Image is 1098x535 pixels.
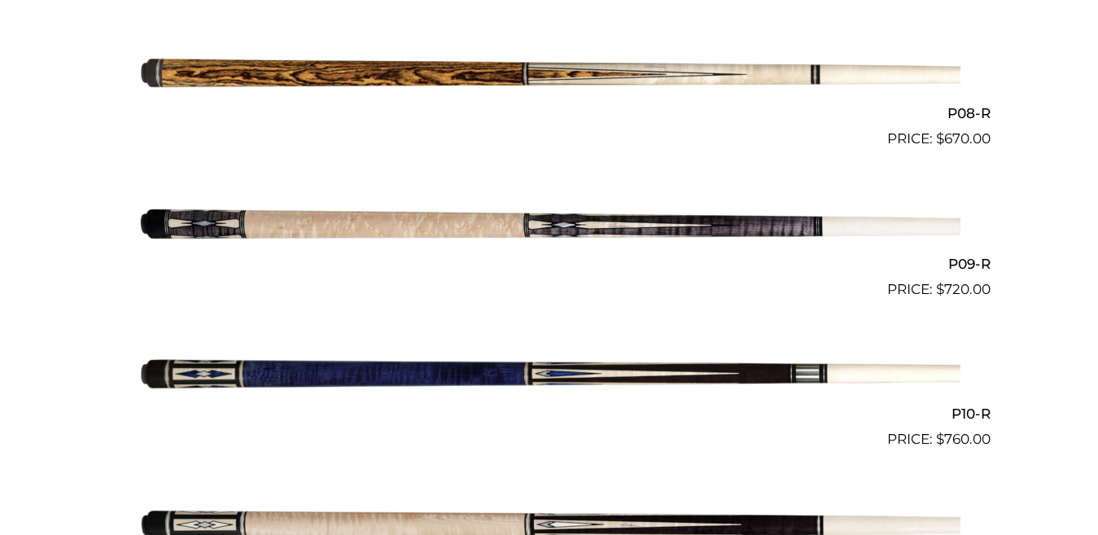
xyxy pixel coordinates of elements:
[138,156,960,293] img: P09-R
[936,130,944,147] span: $
[108,248,991,278] h2: P09-R
[138,7,960,143] img: P08-R
[108,99,991,129] h2: P08-R
[108,156,991,300] a: P09-R $720.00
[108,7,991,150] a: P08-R $670.00
[936,281,944,297] span: $
[936,281,991,297] bdi: 720.00
[108,399,991,429] h2: P10-R
[936,431,944,447] span: $
[108,307,991,450] a: P10-R $760.00
[138,307,960,444] img: P10-R
[936,130,991,147] bdi: 670.00
[936,431,991,447] bdi: 760.00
